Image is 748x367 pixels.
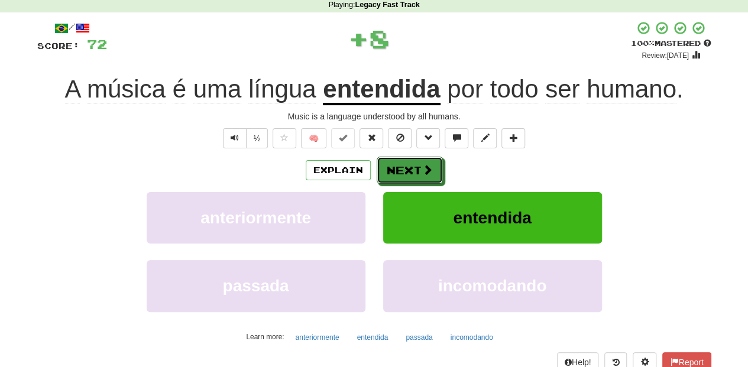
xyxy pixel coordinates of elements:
span: + [348,21,369,56]
button: Next [377,157,443,184]
button: 🧠 [301,128,326,148]
button: entendida [351,329,395,346]
button: Favorite sentence (alt+f) [273,128,296,148]
span: Score: [37,41,80,51]
small: Learn more: [246,333,284,341]
button: passada [147,260,365,311]
div: / [37,21,107,35]
button: Edit sentence (alt+d) [473,128,497,148]
button: Explain [306,160,371,180]
span: anteriormente [200,209,311,227]
button: Ignore sentence (alt+i) [388,128,412,148]
span: 8 [369,24,390,53]
div: Text-to-speech controls [221,128,268,148]
small: Review: [DATE] [642,51,689,60]
button: Discuss sentence (alt+u) [445,128,468,148]
span: música [87,75,166,103]
span: língua [248,75,316,103]
span: humano [587,75,676,103]
span: incomodando [438,277,547,295]
div: Mastered [631,38,711,49]
span: é [173,75,186,103]
button: entendida [383,192,602,243]
span: A [65,75,80,103]
button: Add to collection (alt+a) [501,128,525,148]
button: ½ [246,128,268,148]
strong: Legacy Fast Track [355,1,419,9]
span: . [441,75,684,103]
span: 100 % [631,38,655,48]
span: passada [222,277,289,295]
span: todo [490,75,539,103]
button: incomodando [383,260,602,311]
u: entendida [323,75,440,105]
button: Grammar (alt+g) [416,128,440,148]
span: entendida [453,209,531,227]
button: Reset to 0% Mastered (alt+r) [360,128,383,148]
div: Music is a language understood by all humans. [37,111,711,122]
span: uma [193,75,242,103]
button: Play sentence audio (ctl+space) [223,128,247,148]
span: 72 [87,37,107,51]
button: Set this sentence to 100% Mastered (alt+m) [331,128,355,148]
span: por [447,75,483,103]
span: ser [545,75,579,103]
button: anteriormente [147,192,365,243]
button: passada [399,329,439,346]
button: incomodando [444,329,500,346]
button: anteriormente [289,329,345,346]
